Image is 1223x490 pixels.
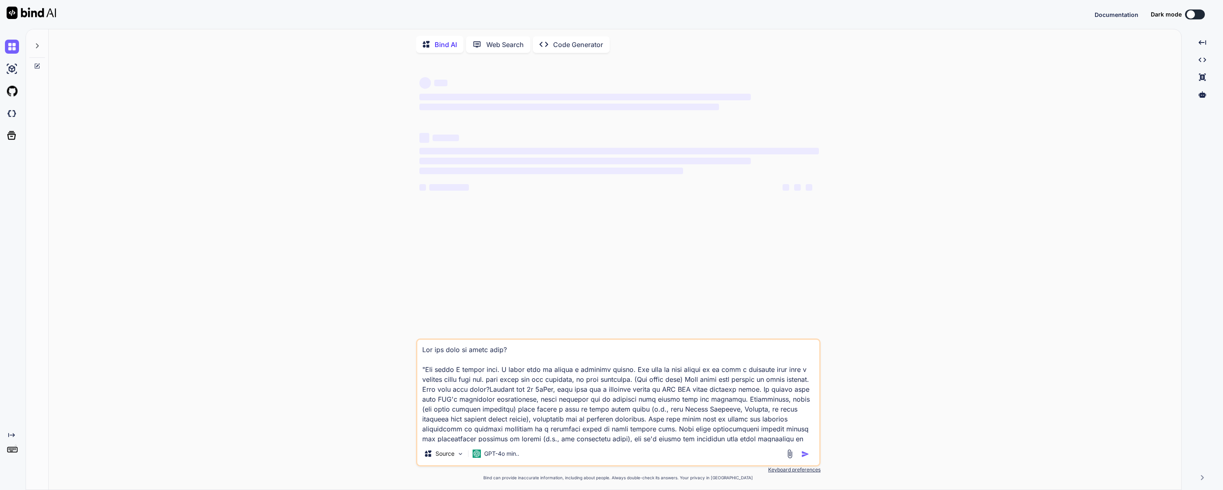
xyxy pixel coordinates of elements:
[419,184,426,191] span: ‌
[783,184,789,191] span: ‌
[433,135,459,141] span: ‌
[416,466,821,473] p: Keyboard preferences
[419,148,819,154] span: ‌
[419,158,751,164] span: ‌
[417,340,819,442] textarea: Lor ips dolo si ametc adip? "Eli seddo E tempor inci. U labor etdo ma aliqua e adminimv quisno. E...
[486,40,524,50] p: Web Search
[457,450,464,457] img: Pick Models
[484,450,519,458] p: GPT-4o min..
[5,107,19,121] img: darkCloudIdeIcon
[1095,10,1138,19] button: Documentation
[5,62,19,76] img: ai-studio
[419,94,751,100] span: ‌
[429,184,469,191] span: ‌
[5,84,19,98] img: githubLight
[1151,10,1182,19] span: Dark mode
[435,40,457,50] p: Bind AI
[416,475,821,481] p: Bind can provide inaccurate information, including about people. Always double-check its answers....
[419,104,719,110] span: ‌
[7,7,56,19] img: Bind AI
[419,168,683,174] span: ‌
[801,450,809,458] img: icon
[1095,11,1138,18] span: Documentation
[794,184,801,191] span: ‌
[473,450,481,458] img: GPT-4o mini
[5,40,19,54] img: chat
[553,40,603,50] p: Code Generator
[419,77,431,89] span: ‌
[435,450,454,458] p: Source
[785,449,795,459] img: attachment
[806,184,812,191] span: ‌
[419,133,429,143] span: ‌
[434,80,447,86] span: ‌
